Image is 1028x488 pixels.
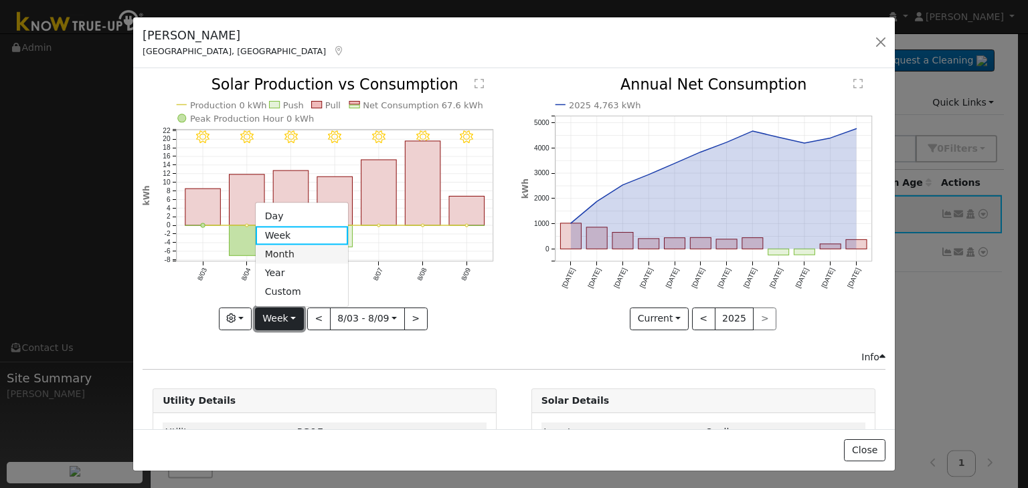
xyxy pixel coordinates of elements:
[534,195,549,203] text: 2000
[750,128,755,134] circle: onclick=""
[330,308,405,330] button: 8/03 - 8/09
[594,199,599,205] circle: onclick=""
[820,267,836,289] text: [DATE]
[776,135,781,140] circle: onclick=""
[620,76,807,94] text: Annual Net Consumption
[672,161,677,166] circle: onclick=""
[828,136,833,141] circle: onclick=""
[307,308,331,330] button: <
[230,174,265,225] rect: onclick=""
[638,239,659,249] rect: onclick=""
[742,267,758,289] text: [DATE]
[690,238,711,249] rect: onclick=""
[165,231,171,238] text: -2
[163,170,171,177] text: 12
[705,426,734,437] span: ID: 1200, authorized: 04/09/25
[143,46,326,56] span: [GEOGRAPHIC_DATA], [GEOGRAPHIC_DATA]
[196,267,208,282] text: 8/03
[317,177,353,226] rect: onclick=""
[201,224,205,228] circle: onclick=""
[167,222,171,229] text: 0
[142,186,151,206] text: kWh
[853,79,863,90] text: 
[466,225,468,227] circle: onclick=""
[406,141,441,225] rect: onclick=""
[256,207,349,226] a: Day
[283,100,304,110] text: Push
[861,350,885,364] div: Info
[612,233,633,249] rect: onclick=""
[256,245,349,264] a: Month
[521,179,530,199] text: kWh
[422,225,424,227] circle: onclick=""
[211,76,458,94] text: Solar Production vs Consumption
[230,226,265,256] rect: onclick=""
[723,140,729,145] circle: onclick=""
[586,267,602,289] text: [DATE]
[317,226,353,247] rect: onclick=""
[768,249,788,255] rect: onclick=""
[844,439,885,462] button: Close
[460,130,474,144] i: 8/09 - Clear
[297,426,323,437] span: ID: 16527707, authorized: 04/09/25
[794,267,810,289] text: [DATE]
[664,238,685,249] rect: onclick=""
[449,197,485,226] rect: onclick=""
[190,100,267,110] text: Production 0 kWh
[163,395,236,406] strong: Utility Details
[716,267,732,289] text: [DATE]
[460,267,472,282] text: 8/09
[630,308,689,330] button: Current
[416,267,428,282] text: 8/08
[256,283,349,301] a: Custom
[190,114,314,124] text: Peak Production Hour 0 kWh
[612,267,628,289] text: [DATE]
[165,256,171,263] text: -8
[697,150,703,155] circle: onclick=""
[240,267,252,282] text: 8/04
[545,245,549,253] text: 0
[475,79,485,90] text: 
[534,144,549,152] text: 4000
[690,267,706,289] text: [DATE]
[404,308,428,330] button: >
[273,171,309,226] rect: onclick=""
[163,422,294,442] td: Utility
[167,196,171,203] text: 6
[377,225,380,227] circle: onclick=""
[333,45,345,56] a: Map
[416,130,430,144] i: 8/08 - Clear
[568,221,573,226] circle: onclick=""
[256,264,349,283] a: Year
[284,130,298,144] i: 8/05 - MostlyClear
[716,239,737,249] rect: onclick=""
[560,267,576,289] text: [DATE]
[692,308,715,330] button: <
[534,170,549,177] text: 3000
[196,130,209,144] i: 8/03 - Clear
[569,100,641,110] text: 2025 4,763 kWh
[715,308,754,330] button: 2025
[541,395,609,406] strong: Solar Details
[163,178,171,186] text: 10
[534,119,549,126] text: 5000
[163,136,171,143] text: 20
[560,223,581,249] rect: onclick=""
[163,162,171,169] text: 14
[240,130,254,144] i: 8/04 - MostlyClear
[167,205,171,212] text: 4
[586,227,607,249] rect: onclick=""
[363,100,484,110] text: Net Consumption 67.6 kWh
[742,238,763,249] rect: onclick=""
[163,153,171,160] text: 16
[361,160,397,225] rect: onclick=""
[143,27,345,44] h5: [PERSON_NAME]
[163,144,171,152] text: 18
[794,249,815,255] rect: onclick=""
[372,130,385,144] i: 8/07 - MostlyClear
[768,267,784,289] text: [DATE]
[167,213,171,221] text: 2
[185,189,221,226] rect: onclick=""
[541,422,703,442] td: Inverter
[853,126,859,132] circle: onclick=""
